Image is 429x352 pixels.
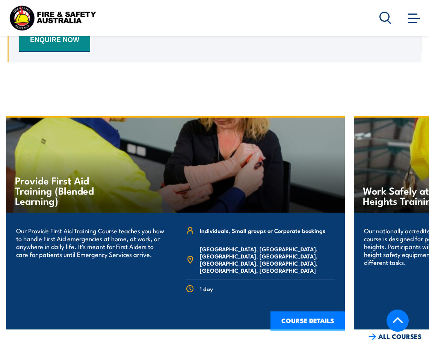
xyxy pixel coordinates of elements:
[16,227,165,258] p: Our Provide First Aid Training Course teaches you how to handle First Aid emergencies at home, at...
[19,30,90,52] button: ENQUIRE NOW
[200,227,325,234] span: Individuals, Small groups or Corporate bookings
[15,175,103,205] h4: Provide First Aid Training (Blended Learning)
[200,245,334,274] span: [GEOGRAPHIC_DATA], [GEOGRAPHIC_DATA], [GEOGRAPHIC_DATA], [GEOGRAPHIC_DATA], [GEOGRAPHIC_DATA], [G...
[369,332,421,341] a: ALL COURSES
[270,311,345,331] a: COURSE DETAILS
[200,285,213,292] span: 1 day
